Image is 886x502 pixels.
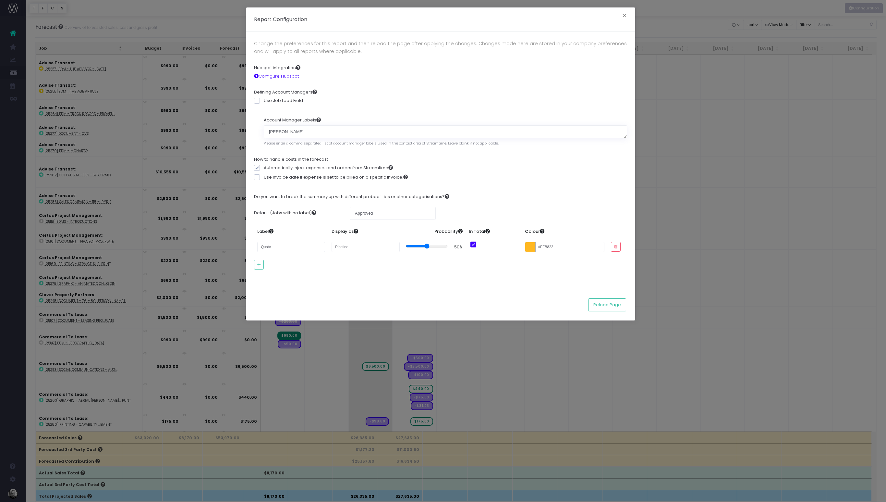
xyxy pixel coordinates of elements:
label: How to handle costs in the forecast [254,156,328,163]
button: Reload Page [588,298,626,311]
span: Please enter a comma separated list of account manager labels used in the contact area of Streamt... [264,138,499,146]
label: Defining Account Managers [254,89,317,95]
label: Use invoice date if expense is set to be billed on a specific invoice. [254,174,408,181]
p: Change the preferences for this report and then reload the page after applying the changes. Chang... [254,40,627,56]
label: Hubspot integration [254,65,300,71]
input: Forecast display name [332,242,400,252]
button: Close [618,11,631,22]
a: Configure Hubspot [254,73,299,79]
label: Automatically inject expenses and orders from Streamtime [254,165,393,171]
input: Hex colour code [525,242,605,252]
th: Colour [522,225,608,238]
h5: Report Configuration [254,16,307,23]
th: Display as [328,225,403,238]
th: Probability [403,225,466,238]
label: Use Job Lead Field [254,97,303,104]
textarea: [PERSON_NAME] [264,125,627,138]
label: Do you want to break the summary up with different probabilities or other categorisations? [254,194,449,200]
td: 50% [451,238,466,256]
label: Account Manager Labels [264,117,321,123]
th: Label [254,225,328,238]
label: Default (Jobs with no label) [249,207,345,220]
th: In Total [466,225,522,238]
input: Streamtime label name [257,242,325,252]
